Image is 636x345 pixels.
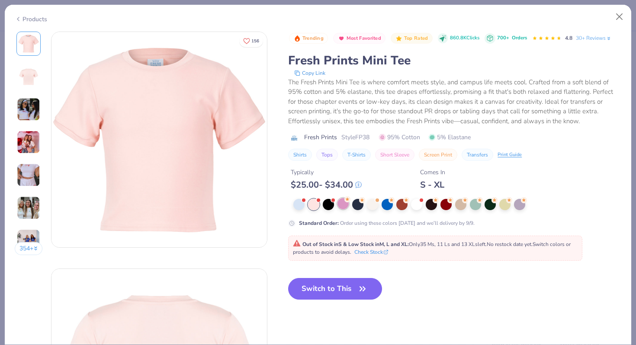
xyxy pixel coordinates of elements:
[565,35,572,42] span: 4.8
[512,35,527,41] span: Orders
[420,168,445,177] div: Comes In
[51,32,267,247] img: Front
[462,149,493,161] button: Transfers
[404,36,428,41] span: Top Rated
[288,52,621,69] div: Fresh Prints Mini Tee
[391,33,432,44] button: Badge Button
[239,35,263,47] button: Like
[379,133,420,142] span: 95% Cotton
[251,39,259,43] span: 156
[291,168,362,177] div: Typically
[18,66,39,87] img: Back
[420,179,445,190] div: S - XL
[347,36,381,41] span: Most Favorited
[576,34,612,42] a: 30+ Reviews
[532,32,562,45] div: 4.8 Stars
[17,98,40,121] img: User generated content
[299,220,339,227] strong: Standard Order :
[288,77,621,126] div: The Fresh Prints Mini Tee is where comfort meets style, and campus life meets cool. Crafted from ...
[497,35,527,42] div: 700+
[333,33,385,44] button: Badge Button
[375,149,414,161] button: Short Sleeve
[487,241,533,248] span: No restock date yet.
[302,36,324,41] span: Trending
[293,241,571,256] span: Only 35 Ms, 11 Ls and 13 XLs left. Switch colors or products to avoid delays.
[429,133,471,142] span: 5% Elastane
[294,35,301,42] img: Trending sort
[299,219,475,227] div: Order using these colors [DATE] and we’ll delivery by 9/9.
[611,9,628,25] button: Close
[304,133,337,142] span: Fresh Prints
[419,149,457,161] button: Screen Print
[342,149,371,161] button: T-Shirts
[17,163,40,187] img: User generated content
[395,35,402,42] img: Top Rated sort
[341,133,369,142] span: Style FP38
[288,278,382,300] button: Switch to This
[343,241,409,248] strong: & Low Stock in M, L and XL :
[288,134,300,141] img: brand logo
[15,15,47,24] div: Products
[292,69,328,77] button: copy to clipboard
[354,248,388,256] button: Check Stock
[17,131,40,154] img: User generated content
[18,33,39,54] img: Front
[338,35,345,42] img: Most Favorited sort
[316,149,338,161] button: Tops
[17,229,40,252] img: User generated content
[288,149,312,161] button: Shirts
[302,241,343,248] strong: Out of Stock in S
[15,242,43,255] button: 354+
[17,196,40,220] img: User generated content
[498,151,522,159] div: Print Guide
[289,33,328,44] button: Badge Button
[450,35,479,42] span: 860.8K Clicks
